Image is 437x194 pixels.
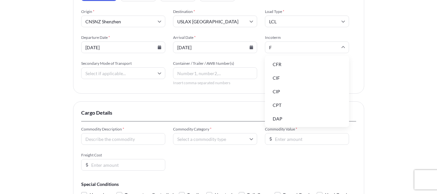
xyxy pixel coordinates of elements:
[81,35,165,40] span: Departure Date
[173,133,257,145] input: Select a commodity type
[265,9,349,14] span: Load Type
[81,41,165,53] input: MM/DD/YYYY
[173,127,257,132] span: Commodity Category
[268,86,346,98] li: CIP
[265,35,349,40] span: Incoterm
[81,109,356,116] span: Cargo Details
[173,41,257,53] input: MM/DD/YYYY
[268,72,346,84] li: CIF
[81,16,165,27] input: Origin port
[268,126,346,139] li: DDP
[81,133,165,145] input: Describe the commodity
[173,16,257,27] input: Destination port
[265,127,349,132] span: Commodity Value
[173,80,257,86] span: Insert comma-separated numbers
[81,61,165,66] span: Secondary Mode of Transport
[81,159,165,171] input: Enter amount
[268,113,346,125] li: DAP
[265,16,349,27] input: Select...
[173,61,257,66] span: Container / Trailer / AWB Number(s)
[81,181,356,188] span: Special Conditions
[81,127,165,132] span: Commodity Description
[81,67,165,79] input: Select if applicable...
[268,99,346,111] li: CPT
[81,9,165,14] span: Origin
[81,153,165,158] span: Freight Cost
[173,35,257,40] span: Arrival Date
[265,133,349,145] input: Enter amount
[173,67,257,79] input: Number1, number2,...
[265,41,349,53] input: Select...
[173,9,257,14] span: Destination
[268,58,346,71] li: CFR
